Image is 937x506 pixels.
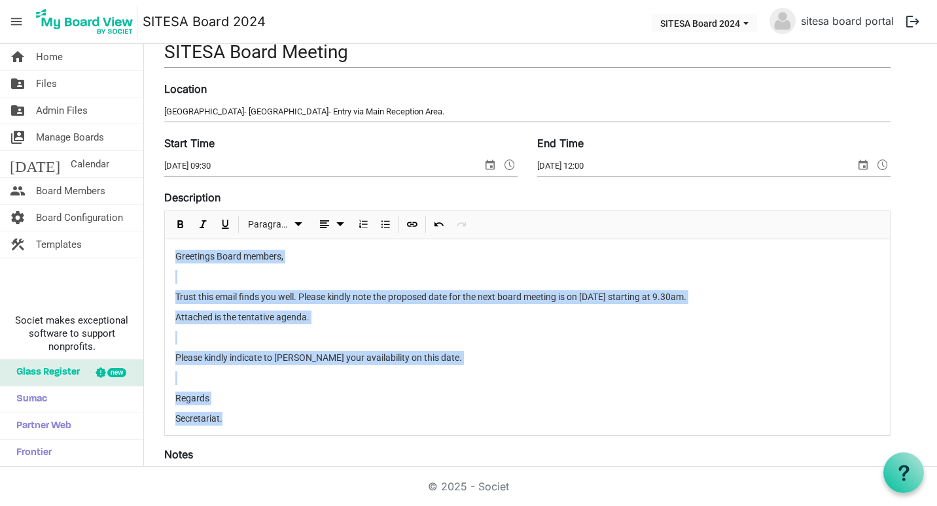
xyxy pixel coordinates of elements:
span: Frontier [10,440,52,466]
span: settings [10,205,26,231]
div: Alignments [310,211,353,239]
input: Title [164,37,891,67]
button: Bold [172,216,190,233]
p: Please kindly indicate to [PERSON_NAME] your availability on this date. [175,351,879,365]
span: menu [4,9,29,34]
p: Greetings Board members, [175,250,879,263]
div: new [107,368,126,377]
button: SITESA Board 2024 dropdownbutton [652,14,757,32]
span: Board Members [36,178,105,204]
a: SITESA Board 2024 [143,8,266,35]
span: Files [36,71,57,97]
span: switch_account [10,124,26,150]
span: Societ makes exceptional software to support nonprofits. [6,314,137,353]
span: people [10,178,26,204]
button: Insert Link [404,216,421,233]
span: home [10,44,26,70]
div: Insert Link [401,211,423,239]
a: My Board View Logo [32,5,143,38]
span: Calendar [71,151,109,177]
span: Templates [36,231,82,258]
span: select [855,156,871,173]
div: Numbered List [352,211,374,239]
label: End Time [537,135,584,151]
button: Underline [217,216,234,233]
p: Secretariat. [175,412,879,426]
button: logout [899,8,927,35]
label: Start Time [164,135,215,151]
span: Manage Boards [36,124,104,150]
p: Trust this email finds you well. Please kindly note the proposed date for the next board meeting ... [175,290,879,304]
button: Undo [431,216,448,233]
img: My Board View Logo [32,5,137,38]
img: no-profile-picture.svg [769,8,796,34]
span: Paragraph [248,216,291,233]
span: Board Configuration [36,205,123,231]
div: Underline [214,211,236,239]
span: construction [10,231,26,258]
span: [DATE] [10,151,60,177]
p: Attached is the tentative agenda. [175,311,879,324]
span: Partner Web [10,413,71,439]
div: Bold [169,211,192,239]
label: Notes [164,447,193,462]
div: Formats [241,211,310,239]
span: Admin Files [36,97,88,124]
span: folder_shared [10,97,26,124]
p: Regards [175,392,879,405]
span: select [482,156,498,173]
div: Italic [192,211,214,239]
button: Numbered List [355,216,372,233]
span: folder_shared [10,71,26,97]
button: Bulleted List [377,216,395,233]
span: Home [36,44,63,70]
button: dropdownbutton [312,216,350,233]
div: Undo [428,211,450,239]
a: sitesa board portal [796,8,899,34]
span: Sumac [10,386,47,413]
label: Location [164,81,207,97]
label: Description [164,190,221,205]
button: Paragraph dropdownbutton [243,216,308,233]
span: Glass Register [10,360,80,386]
button: Italic [194,216,212,233]
a: © 2025 - Societ [428,480,509,493]
div: Bulleted List [374,211,397,239]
